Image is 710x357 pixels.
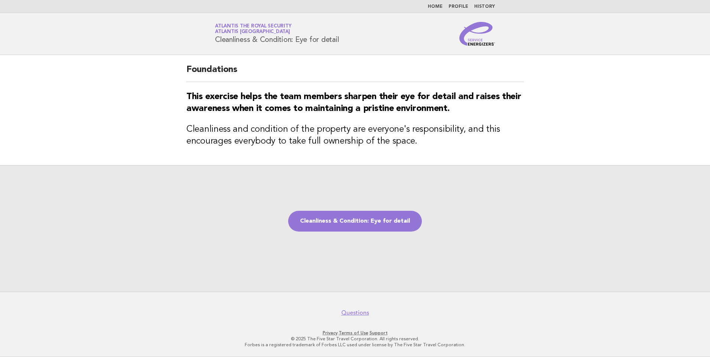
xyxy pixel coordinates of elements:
a: Atlantis The Royal SecurityAtlantis [GEOGRAPHIC_DATA] [215,24,291,34]
a: Terms of Use [339,330,368,335]
a: Questions [341,309,369,317]
a: Support [369,330,388,335]
a: Privacy [323,330,338,335]
a: History [474,4,495,9]
h3: Cleanliness and condition of the property are everyone's responsibility, and this encourages ever... [186,124,524,147]
img: Service Energizers [459,22,495,46]
h2: Foundations [186,64,524,82]
a: Cleanliness & Condition: Eye for detail [288,211,422,232]
a: Home [428,4,443,9]
span: Atlantis [GEOGRAPHIC_DATA] [215,30,290,35]
p: © 2025 The Five Star Travel Corporation. All rights reserved. [128,336,582,342]
p: Forbes is a registered trademark of Forbes LLC used under license by The Five Star Travel Corpora... [128,342,582,348]
a: Profile [449,4,468,9]
h1: Cleanliness & Condition: Eye for detail [215,24,339,43]
p: · · [128,330,582,336]
strong: This exercise helps the team members sharpen their eye for detail and raises their awareness when... [186,92,521,113]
